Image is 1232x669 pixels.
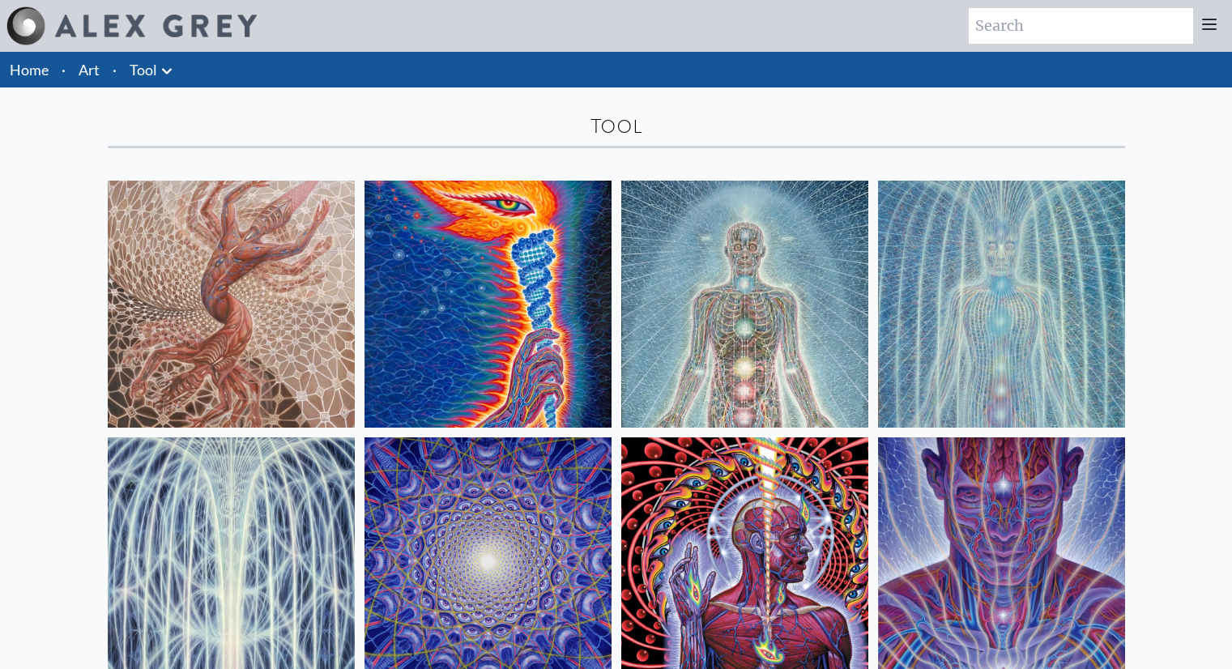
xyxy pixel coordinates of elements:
[10,61,49,79] a: Home
[108,113,1125,139] div: Tool
[130,58,157,81] a: Tool
[79,58,100,81] a: Art
[969,8,1193,44] input: Search
[55,52,72,87] li: ·
[106,52,123,87] li: ·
